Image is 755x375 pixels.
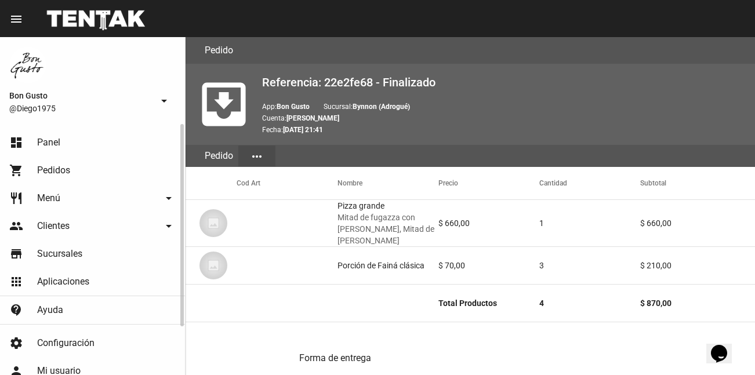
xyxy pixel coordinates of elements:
mat-icon: shopping_cart [9,163,23,177]
iframe: chat widget [706,329,743,363]
mat-cell: $ 660,00 [640,205,755,242]
mat-cell: $ 870,00 [640,285,755,322]
mat-header-cell: Cod Art [237,167,337,199]
mat-cell: 4 [539,285,640,322]
mat-header-cell: Nombre [337,167,438,199]
span: Aplicaciones [37,276,89,287]
mat-icon: restaurant [9,191,23,205]
mat-cell: 3 [539,247,640,284]
mat-header-cell: Cantidad [539,167,640,199]
mat-header-cell: Precio [438,167,539,199]
mat-header-cell: Subtotal [640,167,755,199]
img: 07c47add-75b0-4ce5-9aba-194f44787723.jpg [199,252,227,279]
mat-icon: move_to_inbox [195,75,253,133]
span: Menú [37,192,60,204]
b: [DATE] 21:41 [283,126,323,134]
mat-icon: arrow_drop_down [162,191,176,205]
h2: Referencia: 22e2fe68 - Finalizado [262,73,746,92]
h3: Forma de entrega [299,350,641,366]
span: Configuración [37,337,95,349]
mat-icon: menu [9,12,23,26]
b: [PERSON_NAME] [286,114,339,122]
mat-cell: $ 660,00 [438,205,539,242]
h3: Pedido [205,42,233,59]
mat-icon: apps [9,275,23,289]
span: Panel [37,137,60,148]
span: Ayuda [37,304,63,316]
mat-cell: 1 [539,205,640,242]
mat-icon: store [9,247,23,261]
div: Pizza grande [337,200,438,246]
mat-cell: $ 210,00 [640,247,755,284]
div: Porción de Fainá clásica [337,260,424,271]
span: @Diego1975 [9,103,153,114]
img: 8570adf9-ca52-4367-b116-ae09c64cf26e.jpg [9,46,46,83]
b: Bon Gusto [277,103,310,111]
mat-icon: people [9,219,23,233]
span: Clientes [37,220,70,232]
p: Cuenta: [262,112,746,124]
mat-icon: arrow_drop_down [162,219,176,233]
span: Mitad de fugazza con [PERSON_NAME], Mitad de [PERSON_NAME] [337,212,438,246]
div: Pedido [199,145,238,167]
mat-icon: arrow_drop_down [157,94,171,108]
p: App: Sucursal: [262,101,746,112]
p: Fecha: [262,124,746,136]
span: Sucursales [37,248,82,260]
img: 07c47add-75b0-4ce5-9aba-194f44787723.jpg [199,209,227,237]
button: Elegir sección [238,145,275,166]
mat-icon: contact_support [9,303,23,317]
b: Bynnon (Adrogué) [353,103,410,111]
span: Pedidos [37,165,70,176]
mat-cell: $ 70,00 [438,247,539,284]
mat-icon: settings [9,336,23,350]
mat-icon: dashboard [9,136,23,150]
mat-icon: more_horiz [250,150,264,163]
span: Bon Gusto [9,89,153,103]
mat-cell: Total Productos [438,285,539,322]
